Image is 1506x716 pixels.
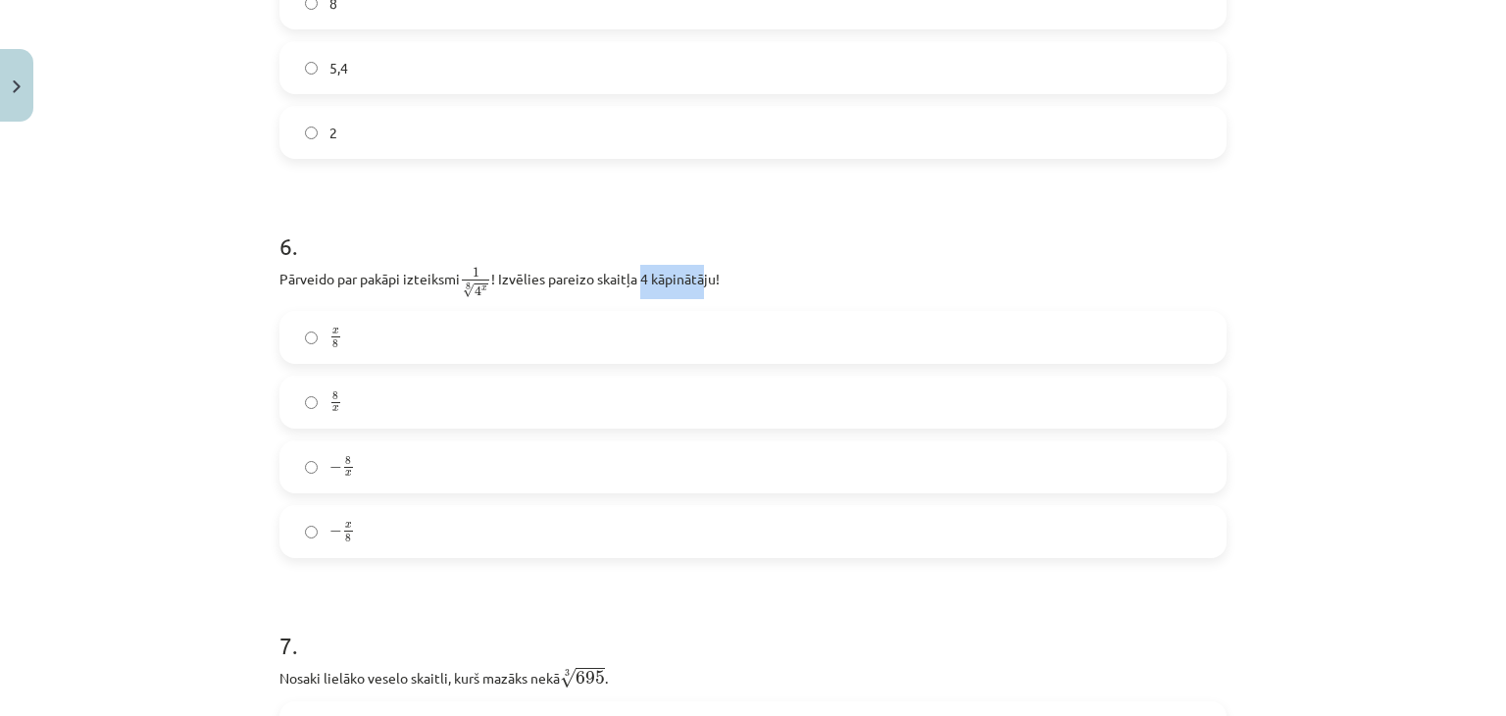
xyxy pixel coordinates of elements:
[329,462,342,474] span: −
[279,597,1227,658] h1: 7 .
[345,535,351,543] span: 8
[305,62,318,75] input: 5,4
[463,283,475,298] span: √
[345,472,352,478] span: x
[475,286,481,297] span: 4
[345,523,352,529] span: x
[560,668,576,689] span: √
[305,127,318,139] input: 2
[481,285,487,290] span: x
[279,265,1227,299] p: Pārveido par pakāpi izteiksmi ! Izvēlies pareizo skaitļa 4 kāpinātāju!
[332,340,338,349] span: 8
[13,80,21,93] img: icon-close-lesson-0947bae3869378f0d4975bcd49f059093ad1ed9edebbc8119c70593378902aed.svg
[329,123,337,143] span: 2
[279,198,1227,259] h1: 6 .
[576,671,605,685] span: 695
[332,391,338,400] span: 8
[332,329,339,334] span: x
[279,664,1227,690] p: Nosaki lielāko veselo skaitli, kurš mazāks nekā .
[332,407,339,413] span: x
[473,268,479,278] span: 1
[329,526,342,537] span: −
[345,456,351,465] span: 8
[329,58,348,78] span: 5,4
